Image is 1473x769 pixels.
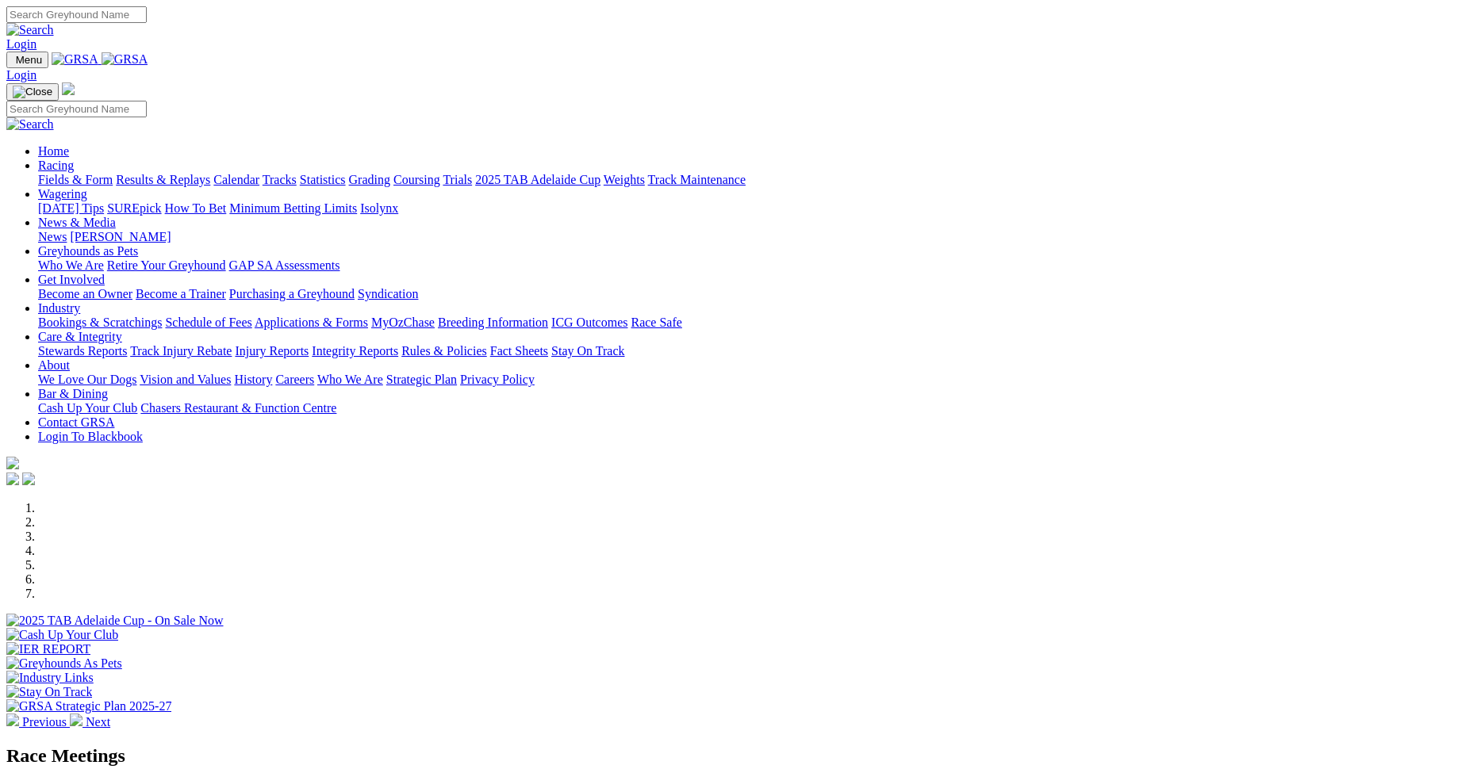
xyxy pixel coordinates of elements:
[213,173,259,186] a: Calendar
[22,472,35,485] img: twitter.svg
[38,230,67,243] a: News
[6,714,19,726] img: chevron-left-pager-white.svg
[6,472,19,485] img: facebook.svg
[6,83,59,101] button: Toggle navigation
[70,715,110,729] a: Next
[38,244,138,258] a: Greyhounds as Pets
[229,287,355,300] a: Purchasing a Greyhound
[6,656,122,671] img: Greyhounds As Pets
[38,373,136,386] a: We Love Our Dogs
[438,316,548,329] a: Breeding Information
[22,715,67,729] span: Previous
[38,258,1467,273] div: Greyhounds as Pets
[38,387,108,400] a: Bar & Dining
[6,23,54,37] img: Search
[475,173,600,186] a: 2025 TAB Adelaide Cup
[229,201,357,215] a: Minimum Betting Limits
[235,344,309,358] a: Injury Reports
[38,201,104,215] a: [DATE] Tips
[6,6,147,23] input: Search
[136,287,226,300] a: Become a Trainer
[648,173,746,186] a: Track Maintenance
[300,173,346,186] a: Statistics
[38,230,1467,244] div: News & Media
[234,373,272,386] a: History
[102,52,148,67] img: GRSA
[349,173,390,186] a: Grading
[165,201,227,215] a: How To Bet
[6,715,70,729] a: Previous
[6,628,118,642] img: Cash Up Your Club
[551,316,627,329] a: ICG Outcomes
[6,614,224,628] img: 2025 TAB Adelaide Cup - On Sale Now
[107,201,161,215] a: SUREpick
[490,344,548,358] a: Fact Sheets
[6,117,54,132] img: Search
[6,37,36,51] a: Login
[52,52,98,67] img: GRSA
[371,316,435,329] a: MyOzChase
[130,344,232,358] a: Track Injury Rebate
[38,216,116,229] a: News & Media
[312,344,398,358] a: Integrity Reports
[6,745,1467,767] h2: Race Meetings
[6,457,19,469] img: logo-grsa-white.png
[140,401,336,415] a: Chasers Restaurant & Function Centre
[38,287,132,300] a: Become an Owner
[551,344,624,358] a: Stay On Track
[460,373,535,386] a: Privacy Policy
[38,316,1467,330] div: Industry
[386,373,457,386] a: Strategic Plan
[255,316,368,329] a: Applications & Forms
[38,330,122,343] a: Care & Integrity
[38,401,1467,415] div: Bar & Dining
[86,715,110,729] span: Next
[275,373,314,386] a: Careers
[38,173,113,186] a: Fields & Form
[6,52,48,68] button: Toggle navigation
[358,287,418,300] a: Syndication
[6,101,147,117] input: Search
[38,144,69,158] a: Home
[38,159,74,172] a: Racing
[38,201,1467,216] div: Wagering
[38,258,104,272] a: Who We Are
[6,699,171,714] img: GRSA Strategic Plan 2025-27
[360,201,398,215] a: Isolynx
[38,273,105,286] a: Get Involved
[38,401,137,415] a: Cash Up Your Club
[140,373,231,386] a: Vision and Values
[263,173,297,186] a: Tracks
[317,373,383,386] a: Who We Are
[443,173,472,186] a: Trials
[604,173,645,186] a: Weights
[16,54,42,66] span: Menu
[401,344,487,358] a: Rules & Policies
[107,258,226,272] a: Retire Your Greyhound
[38,373,1467,387] div: About
[13,86,52,98] img: Close
[6,671,94,685] img: Industry Links
[38,301,80,315] a: Industry
[38,316,162,329] a: Bookings & Scratchings
[229,258,340,272] a: GAP SA Assessments
[38,430,143,443] a: Login To Blackbook
[38,358,70,372] a: About
[631,316,681,329] a: Race Safe
[393,173,440,186] a: Coursing
[38,415,114,429] a: Contact GRSA
[6,685,92,699] img: Stay On Track
[6,642,90,656] img: IER REPORT
[38,344,127,358] a: Stewards Reports
[70,714,82,726] img: chevron-right-pager-white.svg
[70,230,171,243] a: [PERSON_NAME]
[38,287,1467,301] div: Get Involved
[38,344,1467,358] div: Care & Integrity
[116,173,210,186] a: Results & Replays
[38,187,87,201] a: Wagering
[165,316,251,329] a: Schedule of Fees
[38,173,1467,187] div: Racing
[62,82,75,95] img: logo-grsa-white.png
[6,68,36,82] a: Login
